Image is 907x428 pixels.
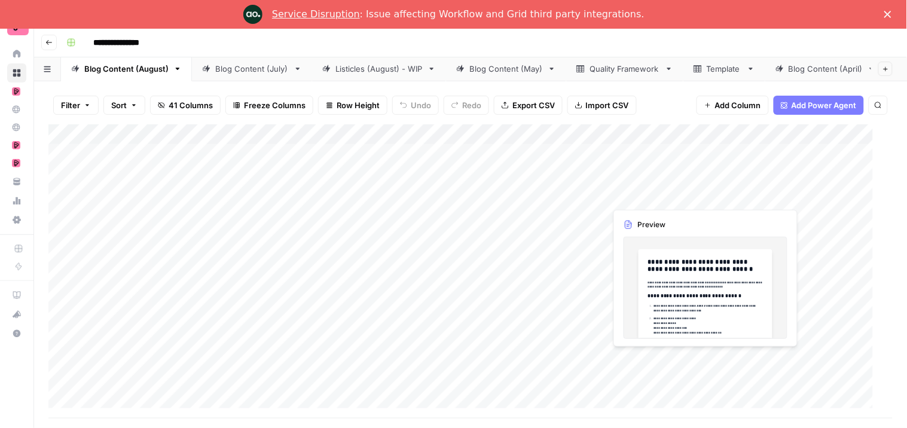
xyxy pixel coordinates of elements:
[566,57,683,81] a: Quality Framework
[765,57,886,81] a: Blog Content (April)
[12,87,20,96] img: mhz6d65ffplwgtj76gcfkrq5icux
[272,8,645,20] div: : Issue affecting Workflow and Grid third party integrations.
[789,63,863,75] div: Blog Content (April)
[512,99,555,111] span: Export CSV
[8,305,26,323] div: What's new?
[462,99,481,111] span: Redo
[225,96,313,115] button: Freeze Columns
[53,96,99,115] button: Filter
[312,57,446,81] a: Listicles (August) - WIP
[7,324,26,343] button: Help + Support
[192,57,312,81] a: Blog Content (July)
[590,63,660,75] div: Quality Framework
[707,63,742,75] div: Template
[7,286,26,305] a: AirOps Academy
[392,96,439,115] button: Undo
[444,96,489,115] button: Redo
[774,96,864,115] button: Add Power Agent
[792,99,857,111] span: Add Power Agent
[12,159,20,167] img: mhz6d65ffplwgtj76gcfkrq5icux
[7,172,26,191] a: Your Data
[61,99,80,111] span: Filter
[683,57,765,81] a: Template
[337,99,380,111] span: Row Height
[446,57,566,81] a: Blog Content (May)
[61,57,192,81] a: Blog Content (August)
[567,96,637,115] button: Import CSV
[243,5,262,24] img: Profile image for Engineering
[169,99,213,111] span: 41 Columns
[697,96,769,115] button: Add Column
[586,99,629,111] span: Import CSV
[84,63,169,75] div: Blog Content (August)
[150,96,221,115] button: 41 Columns
[7,305,26,324] button: What's new?
[7,210,26,230] a: Settings
[715,99,761,111] span: Add Column
[335,63,423,75] div: Listicles (August) - WIP
[411,99,431,111] span: Undo
[12,141,20,149] img: mhz6d65ffplwgtj76gcfkrq5icux
[272,8,360,20] a: Service Disruption
[318,96,387,115] button: Row Height
[244,99,306,111] span: Freeze Columns
[215,63,289,75] div: Blog Content (July)
[103,96,145,115] button: Sort
[494,96,563,115] button: Export CSV
[7,44,26,63] a: Home
[7,191,26,210] a: Usage
[111,99,127,111] span: Sort
[469,63,543,75] div: Blog Content (May)
[884,11,896,18] div: Close
[7,63,26,82] a: Browse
